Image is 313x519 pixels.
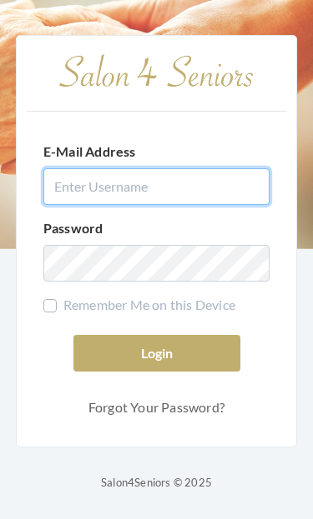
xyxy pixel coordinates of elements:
a: Forgot Your Password? [73,392,240,423]
input: Enter Username [43,168,270,205]
label: E-Mail Address [43,142,136,162]
button: Login [73,335,240,372]
img: Salon 4 Seniors [48,46,265,97]
label: Password [43,218,103,238]
p: Salon4Seniors © 2025 [101,472,212,492]
label: Remember Me on this Device [43,295,235,315]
